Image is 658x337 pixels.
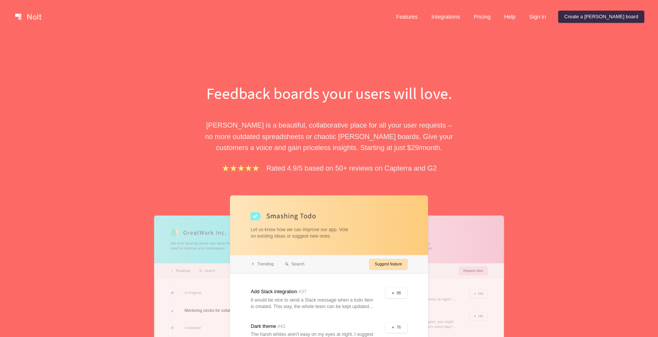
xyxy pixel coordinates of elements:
[523,11,552,23] a: Sign in
[198,82,460,104] h1: Feedback boards your users will love.
[425,11,466,23] a: Integrations
[558,11,644,23] a: Create a [PERSON_NAME] board
[498,11,522,23] a: Help
[390,11,424,23] a: Features
[267,163,437,174] p: Rated 4.9/5 based on 50+ reviews on Capterra and G2
[468,11,497,23] a: Pricing
[198,120,460,153] p: [PERSON_NAME] is a beautiful, collaborative place for all your user requests – no more outdated s...
[221,164,260,172] img: stars.b067e34983.png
